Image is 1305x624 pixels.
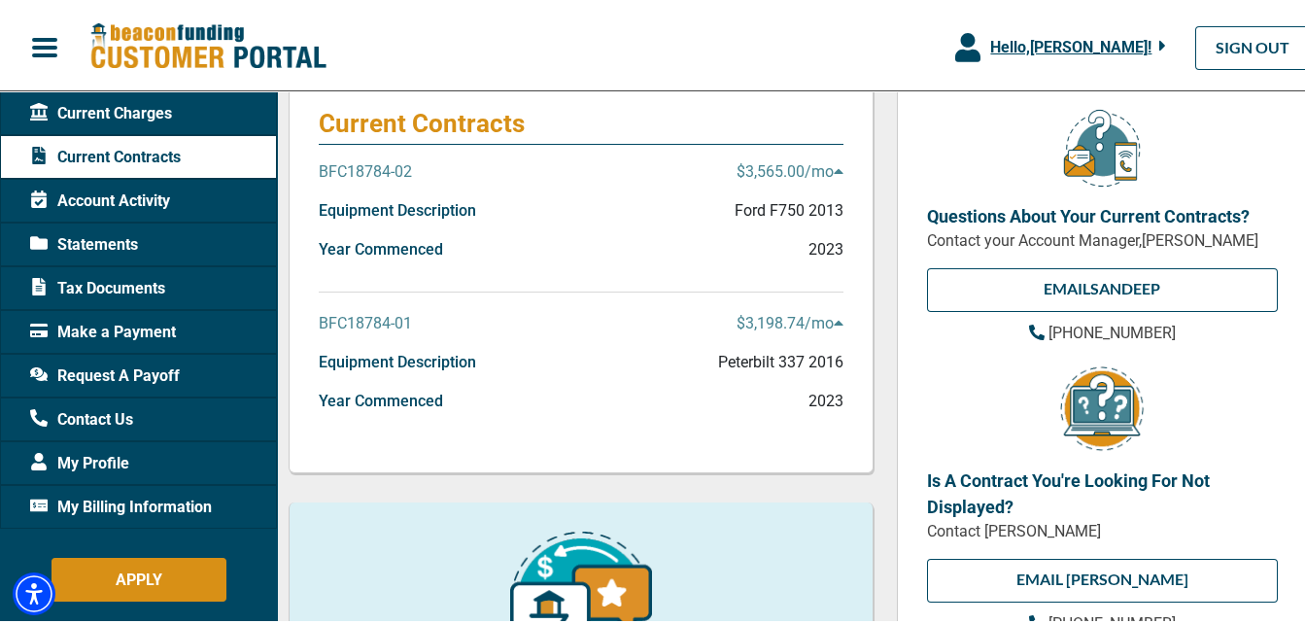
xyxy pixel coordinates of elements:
[30,186,170,209] span: Account Activity
[1058,361,1146,449] img: contract-icon.png
[30,142,181,165] span: Current Contracts
[30,273,165,296] span: Tax Documents
[30,448,129,471] span: My Profile
[1058,104,1146,185] img: customer-service.png
[927,199,1278,225] p: Questions About Your Current Contracts?
[927,464,1278,516] p: Is A Contract You're Looking For Not Displayed?
[319,386,443,409] p: Year Commenced
[737,308,843,331] p: $3,198.74 /mo
[30,361,180,384] span: Request A Payoff
[927,264,1278,308] a: EMAILSandeep
[89,18,326,68] img: Beacon Funding Customer Portal Logo
[927,516,1278,539] p: Contact [PERSON_NAME]
[319,156,412,180] p: BFC18784-02
[927,555,1278,599] a: EMAIL [PERSON_NAME]
[30,317,176,340] span: Make a Payment
[737,156,843,180] p: $3,565.00 /mo
[808,234,843,258] p: 2023
[319,234,443,258] p: Year Commenced
[52,554,226,598] button: APPLY
[927,225,1278,249] p: Contact your Account Manager, [PERSON_NAME]
[30,404,133,428] span: Contact Us
[808,386,843,409] p: 2023
[718,347,843,370] p: Peterbilt 337 2016
[30,229,138,253] span: Statements
[319,195,476,219] p: Equipment Description
[13,569,55,611] div: Accessibility Menu
[30,98,172,121] span: Current Charges
[1048,320,1176,338] span: [PHONE_NUMBER]
[735,195,843,219] p: Ford F750 2013
[319,308,412,331] p: BFC18784-01
[990,34,1151,52] span: Hello, [PERSON_NAME] !
[1029,318,1176,341] a: [PHONE_NUMBER]
[319,347,476,370] p: Equipment Description
[30,492,212,515] span: My Billing Information
[319,104,843,135] p: Current Contracts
